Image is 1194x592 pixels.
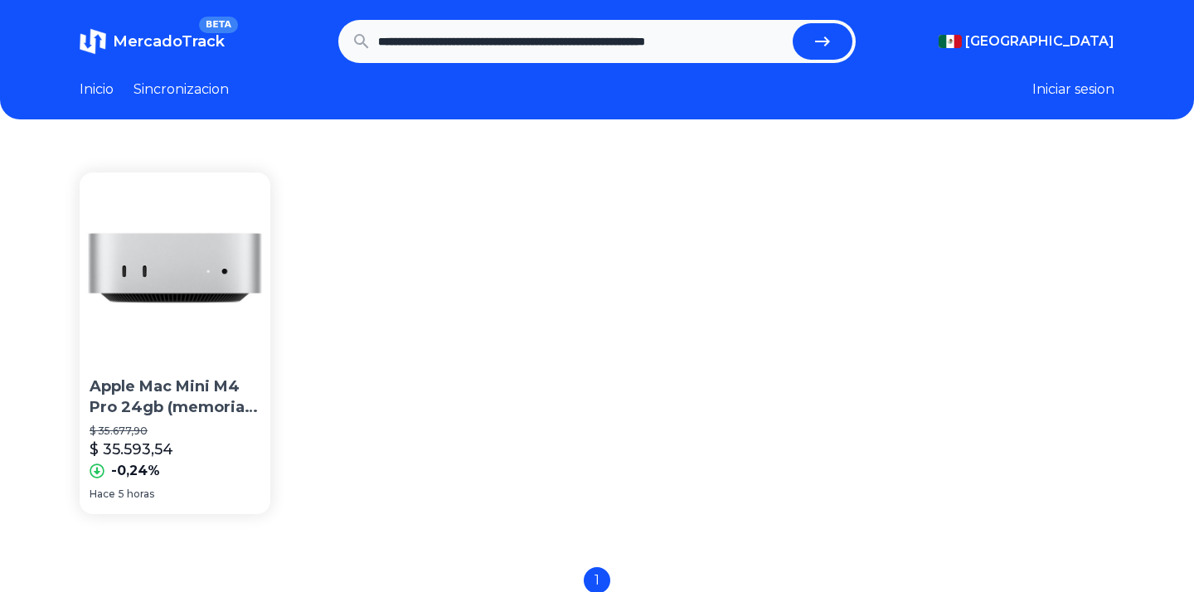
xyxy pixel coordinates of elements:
img: MercadoTrack [80,28,106,55]
a: MercadoTrackBETA [80,28,225,55]
a: Inicio [80,80,114,99]
p: Apple Mac Mini M4 Pro 24gb (memoria Unificada) 512 gb Plata [90,376,260,418]
a: Sincronizacion [133,80,229,99]
span: MercadoTrack [113,32,225,51]
img: Mexico [939,35,962,48]
img: Apple Mac Mini M4 Pro 24gb (memoria Unificada) 512 gb Plata [80,172,270,363]
p: -0,24% [111,461,160,481]
p: $ 35.593,54 [90,438,173,461]
a: Apple Mac Mini M4 Pro 24gb (memoria Unificada) 512 gb PlataApple Mac Mini M4 Pro 24gb (memoria Un... [80,172,270,514]
p: $ 35.677,90 [90,425,260,438]
span: [GEOGRAPHIC_DATA] [965,32,1114,51]
span: BETA [199,17,238,33]
span: 5 horas [119,488,154,501]
button: Iniciar sesion [1032,80,1114,99]
button: [GEOGRAPHIC_DATA] [939,32,1114,51]
span: Hace [90,488,115,501]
